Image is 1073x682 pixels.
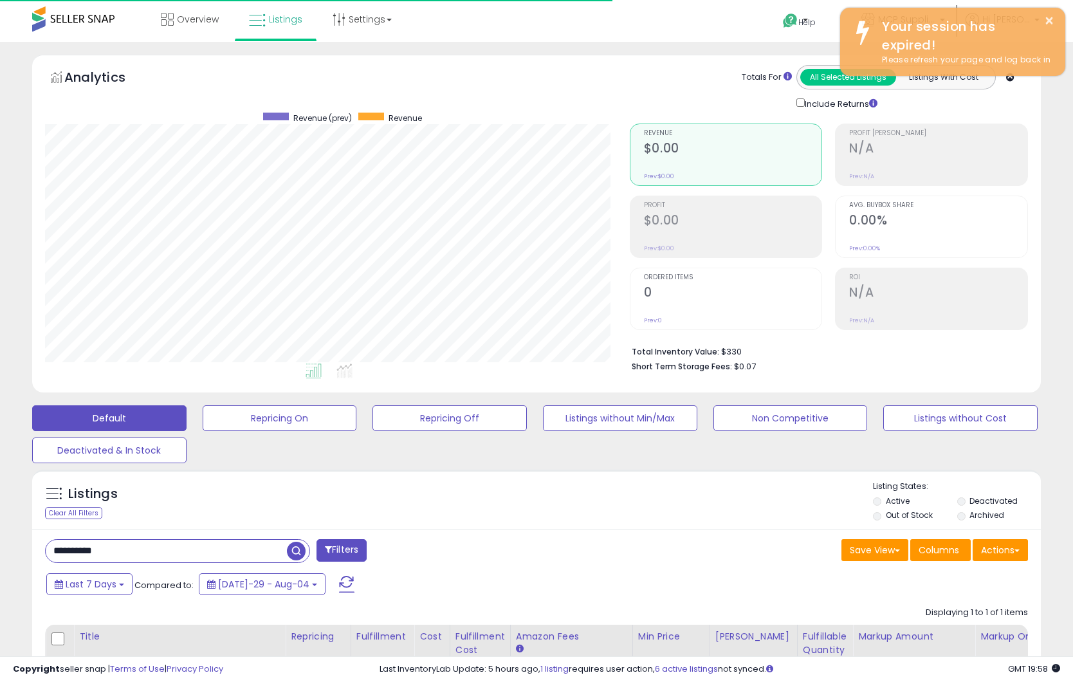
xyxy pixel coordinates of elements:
[269,13,302,26] span: Listings
[516,643,524,655] small: Amazon Fees.
[540,663,569,675] a: 1 listing
[68,485,118,503] h5: Listings
[177,13,219,26] span: Overview
[1008,663,1060,675] span: 2025-08-14 19:58 GMT
[849,172,874,180] small: Prev: N/A
[886,510,933,521] label: Out of Stock
[644,130,822,137] span: Revenue
[46,573,133,595] button: Last 7 Days
[632,361,732,372] b: Short Term Storage Fees:
[644,213,822,230] h2: $0.00
[644,274,822,281] span: Ordered Items
[773,3,841,42] a: Help
[543,405,697,431] button: Listings without Min/Max
[389,113,422,124] span: Revenue
[973,539,1028,561] button: Actions
[455,630,505,657] div: Fulfillment Cost
[873,481,1040,493] p: Listing States:
[291,630,345,643] div: Repricing
[849,244,880,252] small: Prev: 0.00%
[644,317,662,324] small: Prev: 0
[849,213,1027,230] h2: 0.00%
[1044,13,1054,29] button: ×
[895,69,991,86] button: Listings With Cost
[782,13,798,29] i: Get Help
[734,360,756,373] span: $0.07
[713,405,868,431] button: Non Competitive
[45,507,102,519] div: Clear All Filters
[969,510,1004,521] label: Archived
[356,630,408,643] div: Fulfillment
[218,578,309,591] span: [DATE]-29 - Aug-04
[632,346,719,357] b: Total Inventory Value:
[872,17,1056,54] div: Your session has expired!
[849,130,1027,137] span: Profit [PERSON_NAME]
[644,285,822,302] h2: 0
[419,630,445,643] div: Cost
[742,71,792,84] div: Totals For
[13,663,60,675] strong: Copyright
[800,69,896,86] button: All Selected Listings
[910,539,971,561] button: Columns
[883,405,1038,431] button: Listings without Cost
[841,539,908,561] button: Save View
[167,663,223,675] a: Privacy Policy
[64,68,151,89] h5: Analytics
[926,607,1028,619] div: Displaying 1 to 1 of 1 items
[32,438,187,463] button: Deactivated & In Stock
[316,539,367,562] button: Filters
[919,544,959,557] span: Columns
[644,244,674,252] small: Prev: $0.00
[380,663,1060,676] div: Last InventoryLab Update: 5 hours ago, requires user action, not synced.
[13,663,223,676] div: seller snap | |
[787,96,893,111] div: Include Returns
[872,54,1056,66] div: Please refresh your page and log back in
[849,317,874,324] small: Prev: N/A
[199,573,326,595] button: [DATE]-29 - Aug-04
[32,405,187,431] button: Default
[638,630,704,643] div: Min Price
[372,405,527,431] button: Repricing Off
[79,630,280,643] div: Title
[293,113,352,124] span: Revenue (prev)
[516,630,627,643] div: Amazon Fees
[969,495,1018,506] label: Deactivated
[632,343,1018,358] li: $330
[66,578,116,591] span: Last 7 Days
[858,630,969,643] div: Markup Amount
[798,17,816,28] span: Help
[803,630,847,657] div: Fulfillable Quantity
[644,202,822,209] span: Profit
[886,495,910,506] label: Active
[134,579,194,591] span: Compared to:
[715,630,792,643] div: [PERSON_NAME]
[849,274,1027,281] span: ROI
[203,405,357,431] button: Repricing On
[849,141,1027,158] h2: N/A
[110,663,165,675] a: Terms of Use
[644,141,822,158] h2: $0.00
[644,172,674,180] small: Prev: $0.00
[849,285,1027,302] h2: N/A
[655,663,718,675] a: 6 active listings
[849,202,1027,209] span: Avg. Buybox Share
